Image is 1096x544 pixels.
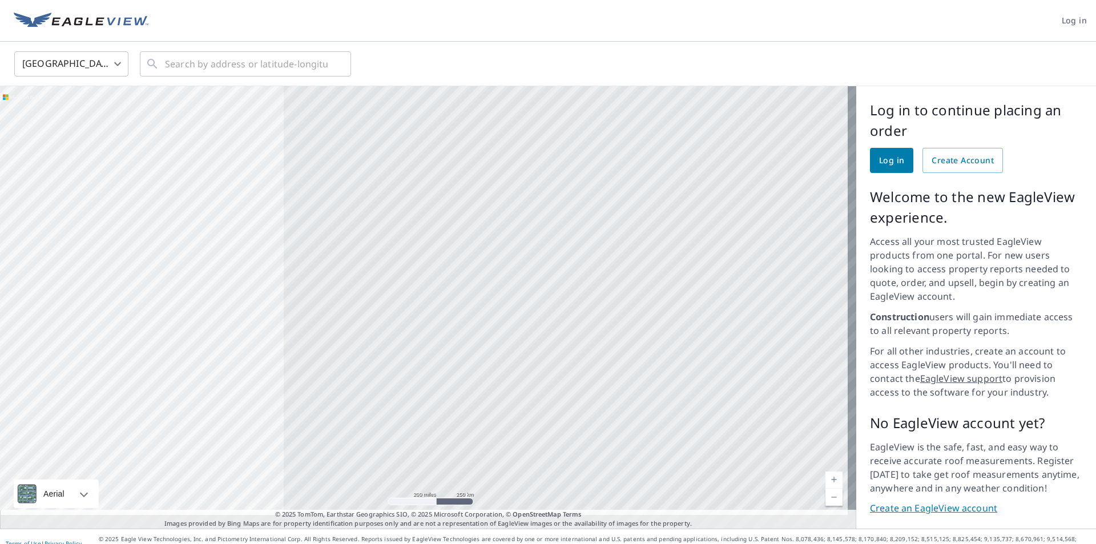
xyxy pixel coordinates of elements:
[870,344,1082,399] p: For all other industries, create an account to access EagleView products. You'll need to contact ...
[932,154,994,168] span: Create Account
[563,510,582,518] a: Terms
[879,154,904,168] span: Log in
[920,372,1003,385] a: EagleView support
[14,48,128,80] div: [GEOGRAPHIC_DATA]
[870,187,1082,228] p: Welcome to the new EagleView experience.
[14,479,99,508] div: Aerial
[513,510,561,518] a: OpenStreetMap
[825,489,843,506] a: Current Level 5, Zoom Out
[870,440,1082,495] p: EagleView is the safe, fast, and easy way to receive accurate roof measurements. Register [DATE] ...
[870,310,1082,337] p: users will gain immediate access to all relevant property reports.
[40,479,68,508] div: Aerial
[14,13,148,30] img: EV Logo
[275,510,582,519] span: © 2025 TomTom, Earthstar Geographics SIO, © 2025 Microsoft Corporation, ©
[870,235,1082,303] p: Access all your most trusted EagleView products from one portal. For new users looking to access ...
[165,48,328,80] input: Search by address or latitude-longitude
[870,413,1082,433] p: No EagleView account yet?
[870,311,929,323] strong: Construction
[870,100,1082,141] p: Log in to continue placing an order
[870,148,913,173] a: Log in
[1062,14,1087,28] span: Log in
[922,148,1003,173] a: Create Account
[870,502,1082,515] a: Create an EagleView account
[825,472,843,489] a: Current Level 5, Zoom In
